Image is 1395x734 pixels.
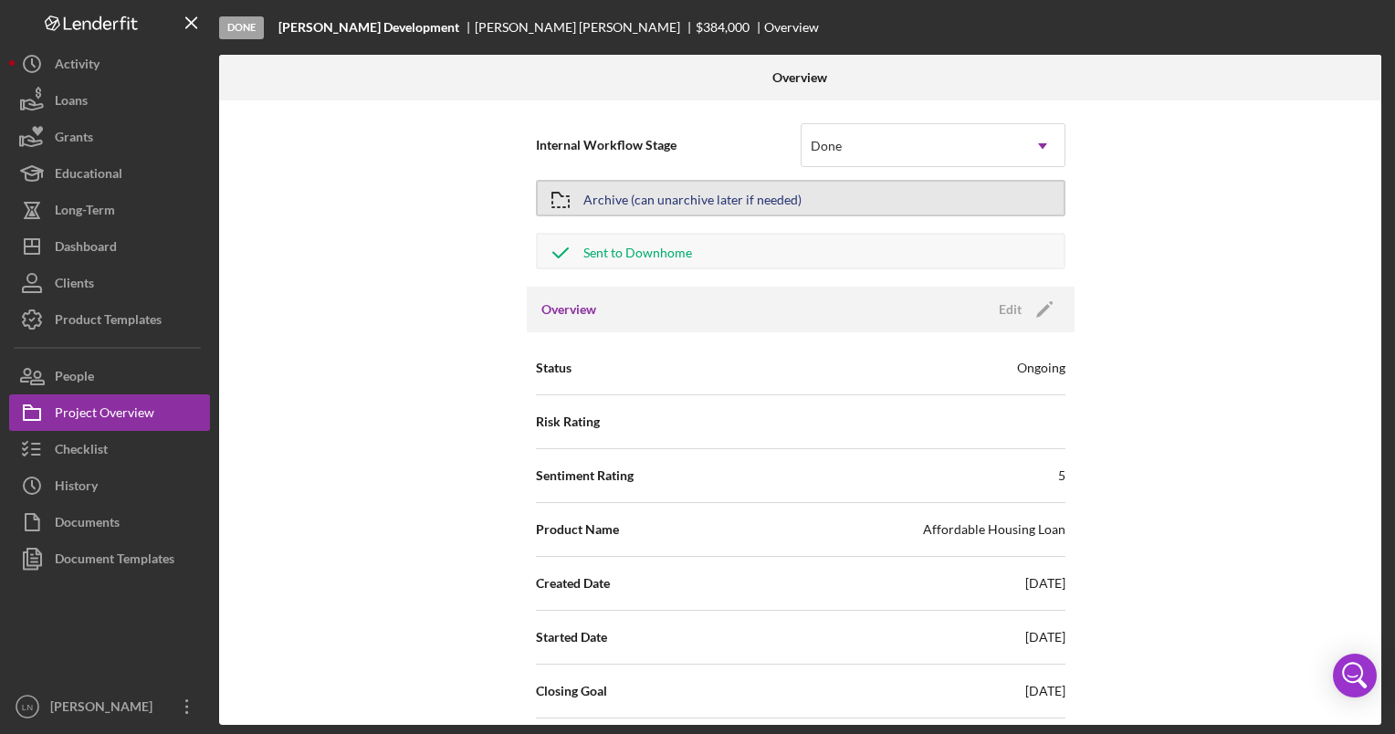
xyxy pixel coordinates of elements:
div: [PERSON_NAME] [46,688,164,729]
button: Documents [9,504,210,540]
button: Edit [988,296,1060,323]
button: People [9,358,210,394]
div: Dashboard [55,228,117,269]
span: Sentiment Rating [536,467,634,485]
b: [PERSON_NAME] Development [278,20,459,35]
button: Dashboard [9,228,210,265]
div: Grants [55,119,93,160]
button: Educational [9,155,210,192]
div: Ongoing [1017,359,1065,377]
button: Checklist [9,431,210,467]
div: [PERSON_NAME] [PERSON_NAME] [475,20,696,35]
span: Risk Rating [536,413,600,431]
div: Checklist [55,431,108,472]
div: Product Templates [55,301,162,342]
div: Project Overview [55,394,154,435]
button: Grants [9,119,210,155]
button: Activity [9,46,210,82]
button: Loans [9,82,210,119]
span: Created Date [536,574,610,592]
text: LN [22,702,33,712]
button: Archive (can unarchive later if needed) [536,180,1065,216]
div: Archive (can unarchive later if needed) [583,182,802,215]
div: [DATE] [1025,682,1065,700]
div: Loans [55,82,88,123]
div: Document Templates [55,540,174,582]
div: [DATE] [1025,574,1065,592]
button: History [9,467,210,504]
span: Status [536,359,572,377]
div: Open Intercom Messenger [1333,654,1377,697]
button: Document Templates [9,540,210,577]
h3: Overview [541,300,596,319]
div: Documents [55,504,120,545]
div: $384,000 [696,20,750,35]
button: Product Templates [9,301,210,338]
span: Product Name [536,520,619,539]
div: History [55,467,98,509]
span: Closing Goal [536,682,607,700]
div: Affordable Housing Loan [923,520,1065,539]
div: Overview [764,20,819,35]
button: LN[PERSON_NAME] [9,688,210,725]
b: Overview [772,70,827,85]
div: People [55,358,94,399]
button: Sent to Downhome [536,233,1065,269]
div: Educational [55,155,122,196]
button: Long-Term [9,192,210,228]
div: Clients [55,265,94,306]
div: Done [811,139,842,153]
span: Started Date [536,628,607,646]
div: Activity [55,46,100,87]
div: Long-Term [55,192,115,233]
div: 5 [1058,467,1065,485]
div: Sent to Downhome [583,235,692,267]
div: Done [219,16,264,39]
button: Clients [9,265,210,301]
div: Edit [999,296,1022,323]
span: Internal Workflow Stage [536,136,801,154]
button: Project Overview [9,394,210,431]
div: [DATE] [1025,628,1065,646]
